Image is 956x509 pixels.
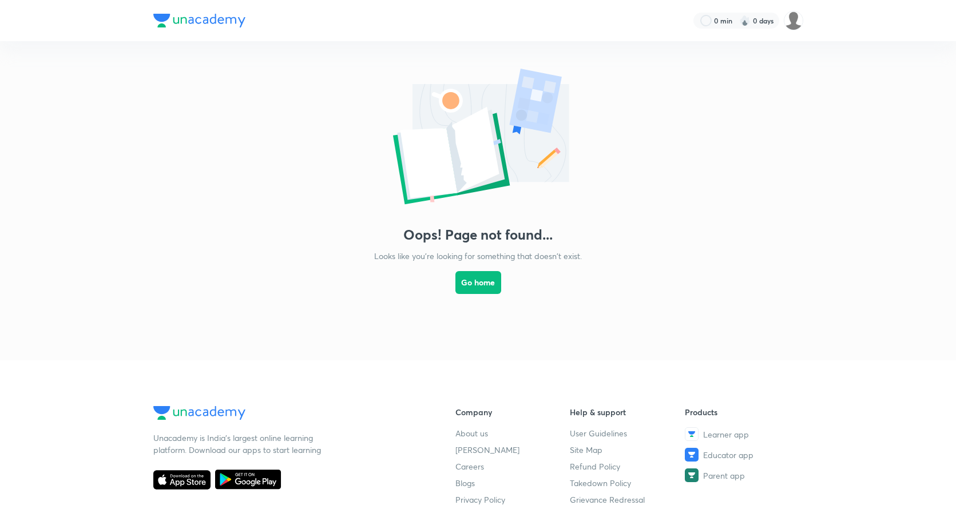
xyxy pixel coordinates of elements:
a: User Guidelines [570,427,685,439]
h6: Company [455,406,570,418]
a: Refund Policy [570,460,685,472]
a: Takedown Policy [570,477,685,489]
img: Abdul Ramzeen [784,11,803,30]
img: Company Logo [153,406,245,420]
a: Site Map [570,444,685,456]
a: Privacy Policy [455,494,570,506]
a: Educator app [685,448,800,462]
a: Parent app [685,468,800,482]
a: Company Logo [153,406,419,423]
p: Unacademy is India’s largest online learning platform. Download our apps to start learning [153,432,325,456]
p: Looks like you're looking for something that doesn't exist. [374,250,582,262]
h3: Oops! Page not found... [403,226,553,243]
img: Parent app [685,468,699,482]
img: Educator app [685,448,699,462]
a: Grievance Redressal [570,494,685,506]
h6: Products [685,406,800,418]
span: Learner app [703,428,749,440]
a: Careers [455,460,570,472]
button: Go home [455,271,501,294]
a: Blogs [455,477,570,489]
span: Careers [455,460,484,472]
a: About us [455,427,570,439]
img: Learner app [685,427,699,441]
a: Learner app [685,427,800,441]
img: streak [739,15,751,26]
a: Go home [455,262,501,324]
a: [PERSON_NAME] [455,444,570,456]
img: Company Logo [153,14,245,27]
img: error [364,64,593,213]
span: Educator app [703,449,753,461]
h6: Help & support [570,406,685,418]
span: Parent app [703,470,745,482]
